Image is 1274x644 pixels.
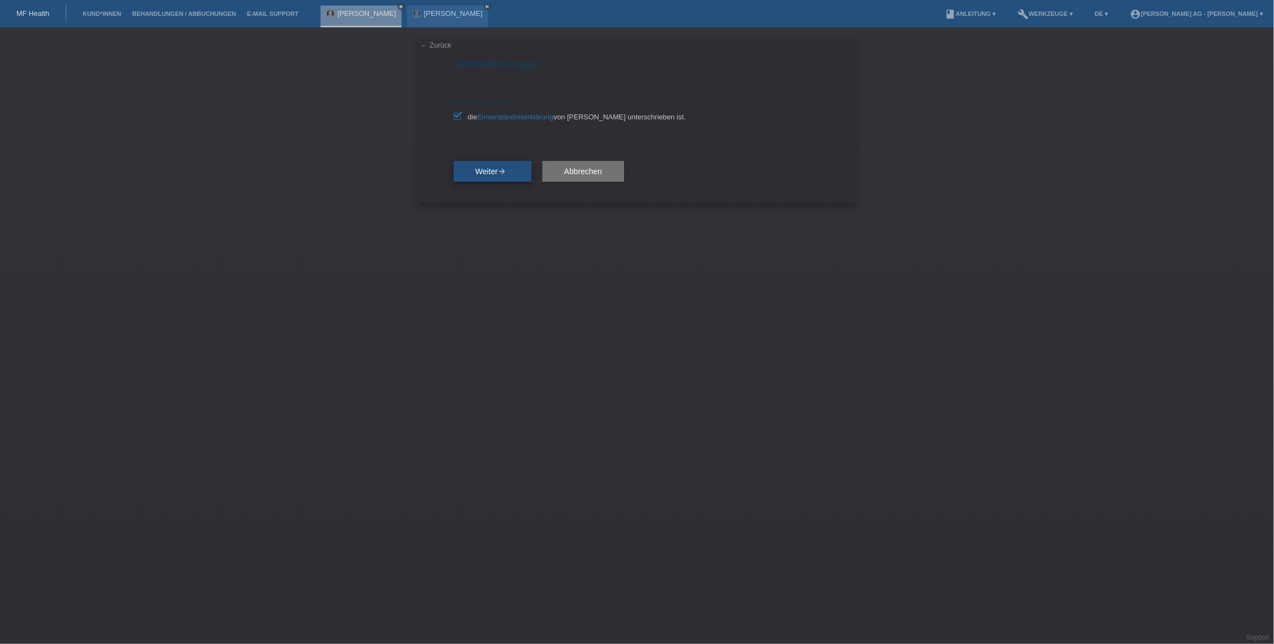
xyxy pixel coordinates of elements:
a: E-Mail Support [242,10,304,17]
a: [PERSON_NAME] [424,9,483,18]
a: Einverständniserklärung [477,113,553,121]
a: ← Zurück [421,41,452,49]
a: account_circle[PERSON_NAME] AG - [PERSON_NAME] ▾ [1124,10,1269,17]
span: Abbrechen [564,167,602,176]
a: MF Health [16,9,49,18]
span: Weiter [476,167,510,176]
button: Weiterarrow_forward [454,161,532,182]
i: build [1018,9,1029,20]
div: Ich bestätige, dass [454,98,821,121]
a: DE ▾ [1089,10,1113,17]
a: [PERSON_NAME] [338,9,396,18]
a: close [397,3,405,10]
i: book [945,9,956,20]
a: Behandlungen / Abbuchungen [127,10,242,17]
i: account_circle [1130,9,1141,20]
i: close [398,4,404,9]
a: Kund*innen [77,10,127,17]
a: buildWerkzeuge ▾ [1013,10,1079,17]
a: bookAnleitung ▾ [939,10,1001,17]
h1: Vorbedinungen [454,57,821,71]
a: Support [1247,634,1270,641]
a: close [484,3,492,10]
i: close [485,4,490,9]
button: Abbrechen [542,161,624,182]
i: arrow_forward [498,167,507,176]
label: die von [PERSON_NAME] unterschrieben ist. [454,113,821,121]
